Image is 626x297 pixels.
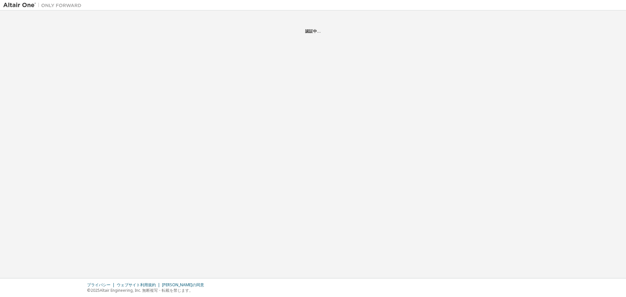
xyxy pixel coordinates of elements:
[305,28,321,34] font: 認証中...
[87,282,111,288] font: プライバシー
[117,282,156,288] font: ウェブサイト利用規約
[87,288,91,293] font: ©
[91,288,100,293] font: 2025
[3,2,85,8] img: アルタイルワン
[162,282,204,288] font: [PERSON_NAME]の同意
[100,288,193,293] font: Altair Engineering, Inc. 無断複写・転載を禁じます。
